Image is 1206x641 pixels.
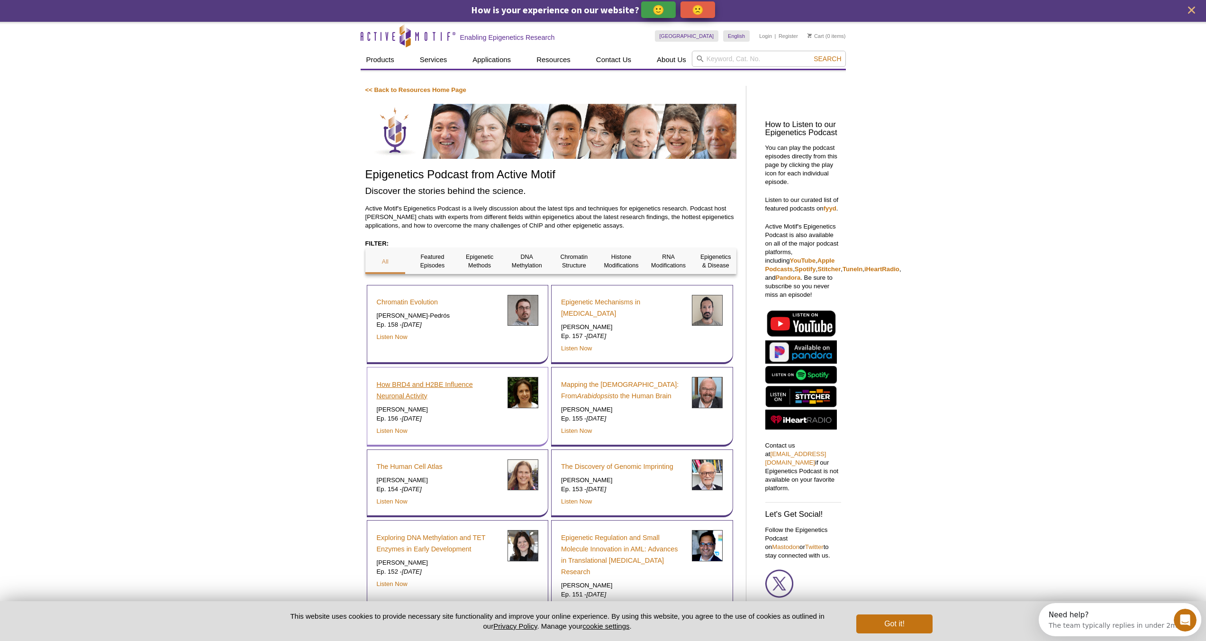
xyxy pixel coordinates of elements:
em: [DATE] [587,591,607,598]
a: YouTube [790,257,816,264]
div: The team typically replies in under 2m [10,16,138,26]
a: Pandora [776,274,801,281]
a: Listen Now [377,427,408,434]
p: All [365,257,406,266]
p: [PERSON_NAME] [561,581,685,590]
p: You can play the podcast episodes directly from this page by clicking the play icon for each indi... [765,144,841,186]
a: iHeartRadio [864,266,899,273]
p: [PERSON_NAME] [561,323,685,331]
h3: How to Listen to our Epigenetics Podcast [765,121,841,137]
img: Sarah Teichmann headshot [508,459,538,490]
a: Exploring DNA Methylation and TET Enzymes in Early Development [377,532,500,555]
em: [DATE] [587,485,607,493]
img: Luca Magnani headshot [692,295,723,326]
h2: Discover the stories behind the science. [365,184,736,197]
a: Services [414,51,453,69]
a: Spotify [795,266,816,273]
a: Mapping the [DEMOGRAPHIC_DATA]: FromArabidopsisto the Human Brain [561,379,685,402]
p: Ep. 153 - [561,485,685,494]
img: Joseph Ecker headshot [692,377,723,408]
h3: Let's Get Social! [765,511,841,519]
a: Epigenetic Mechanisms in [MEDICAL_DATA] [561,296,685,319]
img: Listen on Stitcher [765,386,837,407]
a: Chromatin Evolution [377,296,438,308]
em: [DATE] [402,568,422,575]
a: Applications [467,51,517,69]
p: [PERSON_NAME] [561,405,685,414]
img: Weiwei Dang headshot [692,530,723,561]
a: Listen Now [377,498,408,505]
p: Ep. 158 - [377,320,500,329]
a: [GEOGRAPHIC_DATA] [655,30,719,42]
iframe: Intercom live chat [1174,609,1197,632]
button: close [1186,4,1197,16]
button: Got it! [856,614,932,633]
p: Follow the Epigenetics Podcast on or to stay connected with us. [765,526,841,560]
iframe: Intercom live chat discovery launcher [1039,603,1201,636]
p: Chromatin Structure [554,253,594,270]
p: [PERSON_NAME] [377,476,500,485]
a: Mastodon [772,543,799,550]
img: Active Motif Twitter [765,569,794,598]
p: 🙁 [692,4,704,16]
h2: Enabling Epigenetics Research [460,33,555,42]
img: Listen on iHeartRadio [765,410,837,430]
a: About Us [651,51,692,69]
p: Ep. 154 - [377,485,500,494]
p: [PERSON_NAME]-Pedrós [377,311,500,320]
strong: TuneIn [843,266,862,273]
a: Login [759,33,772,39]
a: Listen Now [377,580,408,587]
em: [DATE] [587,415,607,422]
img: Arnau Sebe Pedros headshot [508,295,538,326]
p: Ep. 152 - [377,568,500,576]
p: This website uses cookies to provide necessary site functionality and improve your online experie... [274,611,841,631]
em: Arabidopsis [577,392,613,400]
a: English [723,30,750,42]
a: Apple Podcasts [765,257,835,273]
a: Cart [807,33,824,39]
a: fyyd [824,205,836,212]
a: Contact Us [590,51,637,69]
p: [PERSON_NAME] [377,405,500,414]
a: Resources [531,51,576,69]
a: Privacy Policy [493,622,537,630]
a: Epigenetic Regulation and Small Molecule Innovation in AML: Advances in Translational [MEDICAL_DA... [561,532,685,577]
a: Twitter [805,543,824,550]
img: Your Cart [807,33,812,38]
p: Contact us at if our Epigenetics Podcast is not available on your favorite platform. [765,441,841,493]
img: Azim Surani headshot [692,459,723,490]
h1: Epigenetics Podcast from Active Motif [365,168,736,182]
p: Epigenetics & Disease [696,253,736,270]
p: Ep. 156 - [377,414,500,423]
img: Petra Hajkova headshot [508,530,538,561]
p: [PERSON_NAME] [377,559,500,567]
a: Listen Now [561,345,592,352]
p: 🙂 [653,4,664,16]
button: cookie settings [582,622,629,630]
p: Ep. 157 - [561,332,685,340]
li: (0 items) [807,30,846,42]
img: Listen on Pandora [765,340,837,364]
em: [DATE] [402,321,422,328]
button: Search [811,55,844,63]
span: How is your experience on our website? [471,4,639,16]
p: RNA Modifications [648,253,689,270]
a: [EMAIL_ADDRESS][DOMAIN_NAME] [765,450,826,466]
a: Register [779,33,798,39]
p: DNA Methylation [507,253,547,270]
em: [DATE] [402,485,422,493]
p: Listen to our curated list of featured podcasts on . [765,196,841,213]
span: Search [814,55,841,63]
p: Ep. 155 - [561,414,685,423]
strong: Stitcher [817,266,841,273]
p: Active Motif's Epigenetics Podcast is a lively discussion about the latest tips and techniques fo... [365,204,736,230]
img: Erica Korb headshot [508,377,538,408]
li: | [775,30,776,42]
strong: FILTER: [365,240,389,247]
em: [DATE] [402,415,422,422]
